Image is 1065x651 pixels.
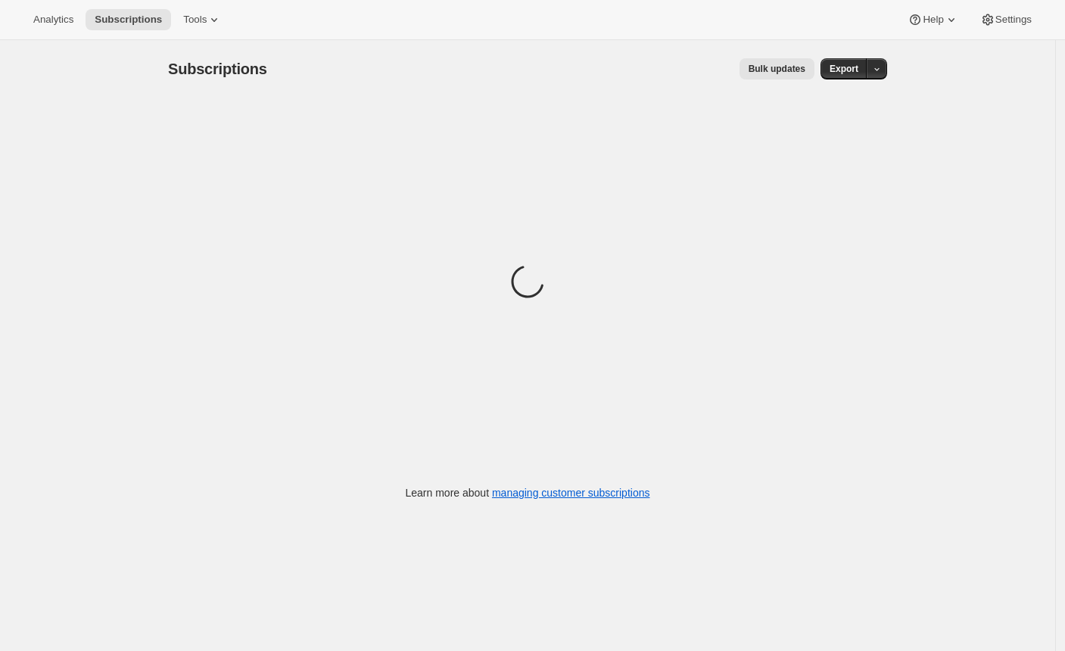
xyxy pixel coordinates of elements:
span: Analytics [33,14,73,26]
button: Export [821,58,867,79]
span: Export [830,63,858,75]
span: Subscriptions [168,61,267,77]
span: Tools [183,14,207,26]
button: Bulk updates [740,58,814,79]
span: Subscriptions [95,14,162,26]
button: Analytics [24,9,83,30]
a: managing customer subscriptions [492,487,650,499]
button: Settings [971,9,1041,30]
span: Bulk updates [749,63,805,75]
button: Subscriptions [86,9,171,30]
button: Help [898,9,967,30]
button: Tools [174,9,231,30]
span: Help [923,14,943,26]
p: Learn more about [406,485,650,500]
span: Settings [995,14,1032,26]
